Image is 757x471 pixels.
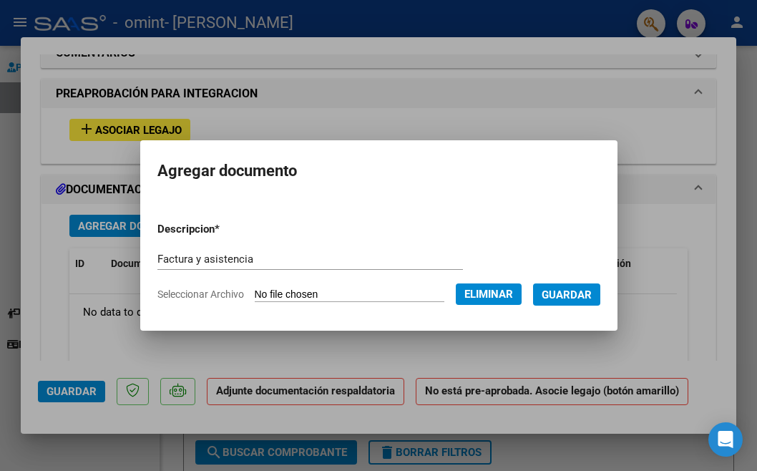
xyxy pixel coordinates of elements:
button: Eliminar [456,283,522,305]
span: Guardar [542,288,592,301]
p: Descripcion [157,221,290,238]
span: Seleccionar Archivo [157,288,244,300]
button: Guardar [533,283,600,306]
span: Eliminar [464,288,513,301]
h2: Agregar documento [157,157,600,185]
div: Open Intercom Messenger [708,422,743,457]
